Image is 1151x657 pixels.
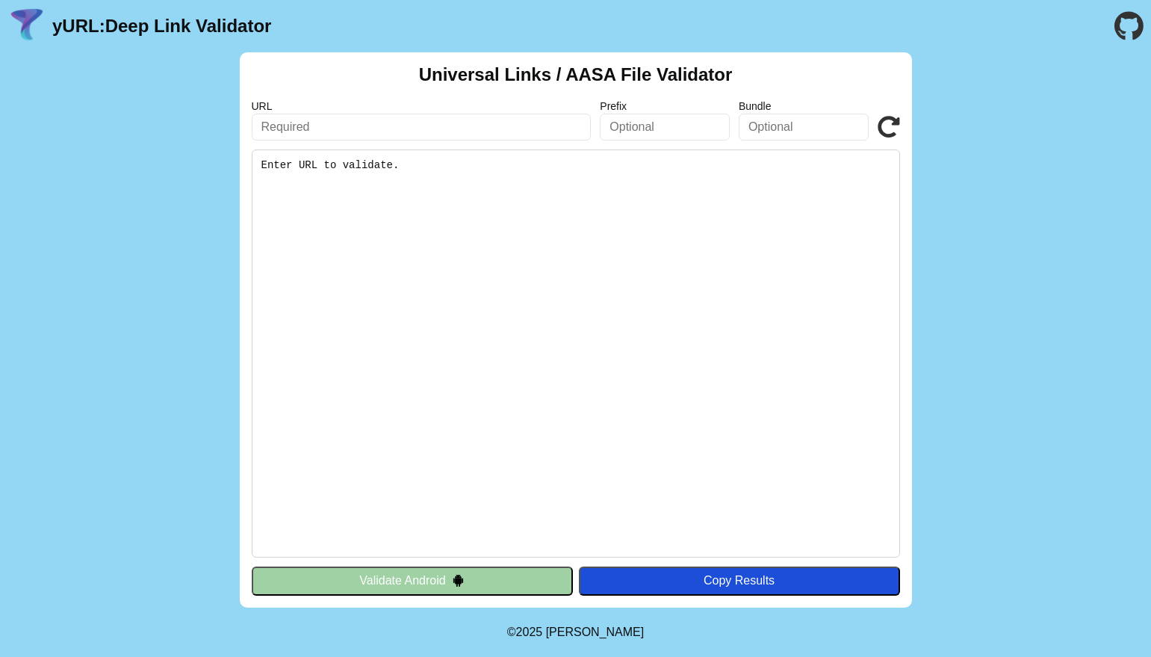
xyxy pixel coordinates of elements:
[600,100,730,112] label: Prefix
[419,64,733,85] h2: Universal Links / AASA File Validator
[252,100,592,112] label: URL
[586,574,893,587] div: Copy Results
[739,100,869,112] label: Bundle
[546,626,645,638] a: Michael Ibragimchayev's Personal Site
[7,7,46,46] img: yURL Logo
[600,114,730,141] input: Optional
[739,114,869,141] input: Optional
[252,567,573,595] button: Validate Android
[252,114,592,141] input: Required
[452,574,465,587] img: droidIcon.svg
[252,149,900,558] pre: Enter URL to validate.
[579,567,900,595] button: Copy Results
[507,608,644,657] footer: ©
[516,626,543,638] span: 2025
[52,16,271,37] a: yURL:Deep Link Validator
